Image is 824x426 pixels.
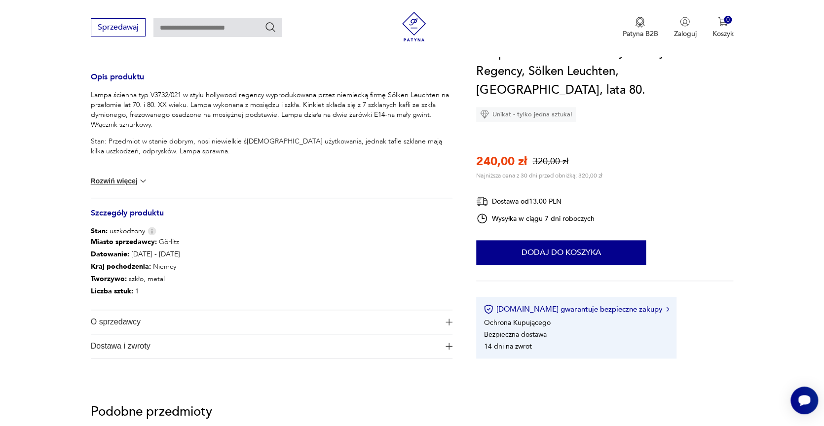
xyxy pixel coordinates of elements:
img: Ikonka użytkownika [680,17,690,27]
div: Unikat - tylko jedna sztuka! [476,107,576,122]
div: 0 [724,16,732,24]
a: Ikona medaluPatyna B2B [622,17,658,38]
h3: Opis produktu [91,74,453,90]
button: Szukaj [264,21,276,33]
img: Ikona diamentu [480,110,489,119]
button: Patyna B2B [622,17,658,38]
p: Koszyk [712,29,733,38]
div: Dostawa od 13,00 PLN [476,195,595,208]
img: Ikona plusa [446,319,452,325]
img: Info icon [148,227,156,235]
button: Rozwiń więcej [91,176,148,186]
li: Ochrona Kupującego [484,318,550,327]
button: Zaloguj [674,17,696,38]
b: Kraj pochodzenia : [91,262,151,271]
b: Tworzywo : [91,274,127,284]
button: [DOMAIN_NAME] gwarantuje bezpieczne zakupy [484,304,669,314]
p: 320,00 zł [532,155,568,168]
div: Wysyłka w ciągu 7 dni roboczych [476,213,595,224]
button: Dodaj do koszyka [476,240,646,265]
iframe: Smartsupp widget button [790,387,818,414]
img: Ikona koszyka [718,17,728,27]
p: szkło, metal [91,273,180,285]
b: Miasto sprzedawcy : [91,237,157,247]
button: Ikona plusaO sprzedawcy [91,310,453,334]
img: Ikona plusa [446,343,452,350]
p: Niemcy [91,261,180,273]
p: Lampa ścienna typ V3732/021 w stylu hollywood regency wyprodukowana przez niemiecką firmę Sölken ... [91,90,453,130]
p: [DATE] - [DATE] [91,248,180,261]
b: Liczba sztuk: [91,286,133,296]
img: chevron down [138,176,148,186]
img: Patyna - sklep z meblami i dekoracjami vintage [399,12,429,41]
a: Sprzedawaj [91,25,146,32]
img: Ikona medalu [635,17,645,28]
h1: Lampa ścienna kinkiet w stylu Hollywood Regency, Sölken Leuchten, [GEOGRAPHIC_DATA], lata 80. [476,43,733,100]
p: Patyna B2B [622,29,658,38]
b: Stan: [91,226,108,236]
button: 0Koszyk [712,17,733,38]
li: Bezpieczna dostawa [484,330,546,339]
li: 14 dni na zwrot [484,342,531,351]
img: Ikona strzałki w prawo [666,307,669,312]
span: Dostawa i zwroty [91,334,439,358]
span: O sprzedawcy [91,310,439,334]
p: Stan: Przedmiot w stanie dobrym, nosi niewielkie ś[DEMOGRAPHIC_DATA] użytkowania, jednak tafle sz... [91,137,453,156]
p: 240,00 zł [476,153,526,170]
p: Najniższa cena z 30 dni przed obniżką: 320,00 zł [476,172,602,179]
p: Podobne przedmioty [91,406,734,418]
img: Ikona certyfikatu [484,304,493,314]
p: Görlitz [91,236,180,248]
button: Sprzedawaj [91,18,146,36]
button: Ikona plusaDostawa i zwroty [91,334,453,358]
img: Ikona dostawy [476,195,488,208]
span: uszkodzony [91,226,145,236]
p: 1 [91,285,180,298]
h3: Szczegóły produktu [91,210,453,226]
b: Datowanie : [91,249,129,259]
p: Zaloguj [674,29,696,38]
